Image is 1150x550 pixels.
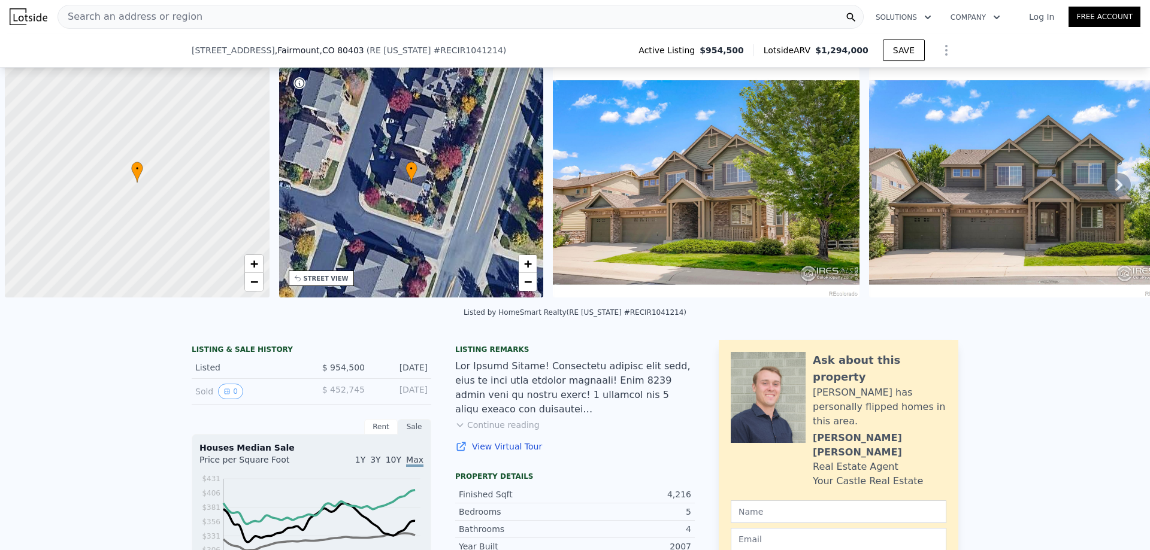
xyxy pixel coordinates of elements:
[455,419,540,431] button: Continue reading
[638,44,700,56] span: Active Listing
[386,455,401,464] span: 10Y
[10,8,47,25] img: Lotside
[764,44,815,56] span: Lotside ARV
[367,44,507,56] div: ( )
[941,7,1010,28] button: Company
[575,506,691,518] div: 5
[322,385,365,394] span: $ 452,745
[364,419,398,434] div: Rent
[1015,11,1069,23] a: Log In
[218,384,243,399] button: View historical data
[459,506,575,518] div: Bedrooms
[813,352,946,385] div: Ask about this property
[202,518,220,526] tspan: $356
[459,488,575,500] div: Finished Sqft
[700,44,744,56] span: $954,500
[934,38,958,62] button: Show Options
[455,345,695,354] div: Listing remarks
[575,488,691,500] div: 4,216
[553,68,860,297] img: Sale: 167432571 Parcel: 6988882
[195,361,302,373] div: Listed
[250,274,258,289] span: −
[813,474,923,488] div: Your Castle Real Estate
[455,440,695,452] a: View Virtual Tour
[459,523,575,535] div: Bathrooms
[131,163,143,174] span: •
[464,308,686,317] div: Listed by HomeSmart Realty (RE [US_STATE] #RECIR1041214)
[192,345,431,357] div: LISTING & SALE HISTORY
[519,255,537,273] a: Zoom in
[374,384,428,399] div: [DATE]
[199,442,423,454] div: Houses Median Sale
[866,7,941,28] button: Solutions
[245,255,263,273] a: Zoom in
[195,384,302,399] div: Sold
[1069,7,1140,27] a: Free Account
[131,162,143,183] div: •
[319,45,364,55] span: , CO 80403
[405,162,417,183] div: •
[731,500,946,523] input: Name
[405,163,417,174] span: •
[374,361,428,373] div: [DATE]
[202,503,220,512] tspan: $381
[192,44,275,56] span: [STREET_ADDRESS]
[202,489,220,497] tspan: $406
[370,455,380,464] span: 3Y
[813,385,946,429] div: [PERSON_NAME] has personally flipped homes in this area.
[398,419,431,434] div: Sale
[813,431,946,460] div: [PERSON_NAME] [PERSON_NAME]
[519,273,537,291] a: Zoom out
[455,359,695,417] div: Lor Ipsumd Sitame! Consectetu adipisc elit sedd, eius te inci utla etdolor magnaali! Enim 8239 ad...
[575,523,691,535] div: 4
[202,532,220,540] tspan: $331
[250,256,258,271] span: +
[370,45,431,55] span: RE [US_STATE]
[355,455,365,464] span: 1Y
[406,455,423,467] span: Max
[322,363,365,372] span: $ 954,500
[524,256,532,271] span: +
[304,274,349,283] div: STREET VIEW
[202,475,220,483] tspan: $431
[883,39,925,61] button: SAVE
[455,472,695,481] div: Property details
[434,45,503,55] span: # RECIR1041214
[524,274,532,289] span: −
[813,460,898,474] div: Real Estate Agent
[58,10,202,24] span: Search an address or region
[815,45,868,55] span: $1,294,000
[275,44,364,56] span: , Fairmount
[245,273,263,291] a: Zoom out
[199,454,311,473] div: Price per Square Foot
